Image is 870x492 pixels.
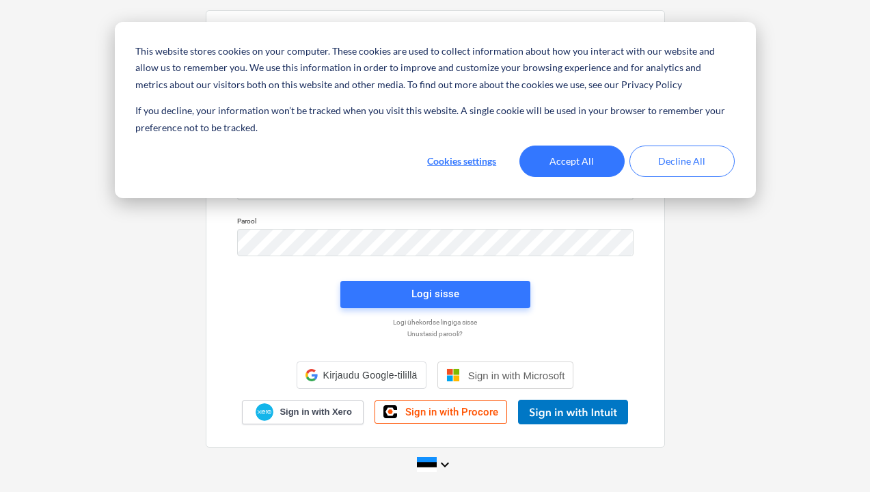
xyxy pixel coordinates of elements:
[135,102,734,136] p: If you decline, your information won’t be tracked when you visit this website. A single cookie wi...
[375,400,507,424] a: Sign in with Procore
[437,456,453,473] i: keyboard_arrow_down
[446,368,460,382] img: Microsoft logo
[409,146,515,177] button: Cookies settings
[629,146,735,177] button: Decline All
[280,406,351,418] span: Sign in with Xero
[256,403,273,422] img: Xero logo
[115,22,756,198] div: Cookie banner
[519,146,625,177] button: Accept All
[297,361,426,389] div: Kirjaudu Google-tilillä
[405,406,498,418] span: Sign in with Procore
[340,281,530,308] button: Logi sisse
[230,329,640,338] a: Unustasid parooli?
[242,400,364,424] a: Sign in with Xero
[411,285,459,303] div: Logi sisse
[237,217,634,228] p: Parool
[323,370,418,381] span: Kirjaudu Google-tilillä
[468,370,565,381] span: Sign in with Microsoft
[135,43,734,94] p: This website stores cookies on your computer. These cookies are used to collect information about...
[230,318,640,327] a: Logi ühekordse lingiga sisse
